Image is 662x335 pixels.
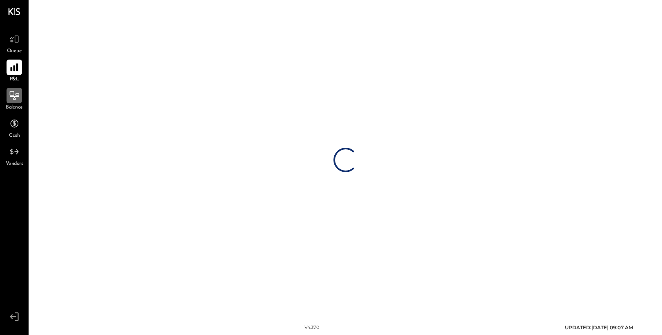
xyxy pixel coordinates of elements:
span: Vendors [6,160,23,168]
span: P&L [10,76,19,83]
a: Vendors [0,144,28,168]
a: Queue [0,31,28,55]
span: Cash [9,132,20,140]
div: v 4.37.0 [304,324,319,331]
a: Balance [0,88,28,111]
span: Queue [7,48,22,55]
span: UPDATED: [DATE] 09:07 AM [565,324,633,331]
span: Balance [6,104,23,111]
a: P&L [0,60,28,83]
a: Cash [0,116,28,140]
